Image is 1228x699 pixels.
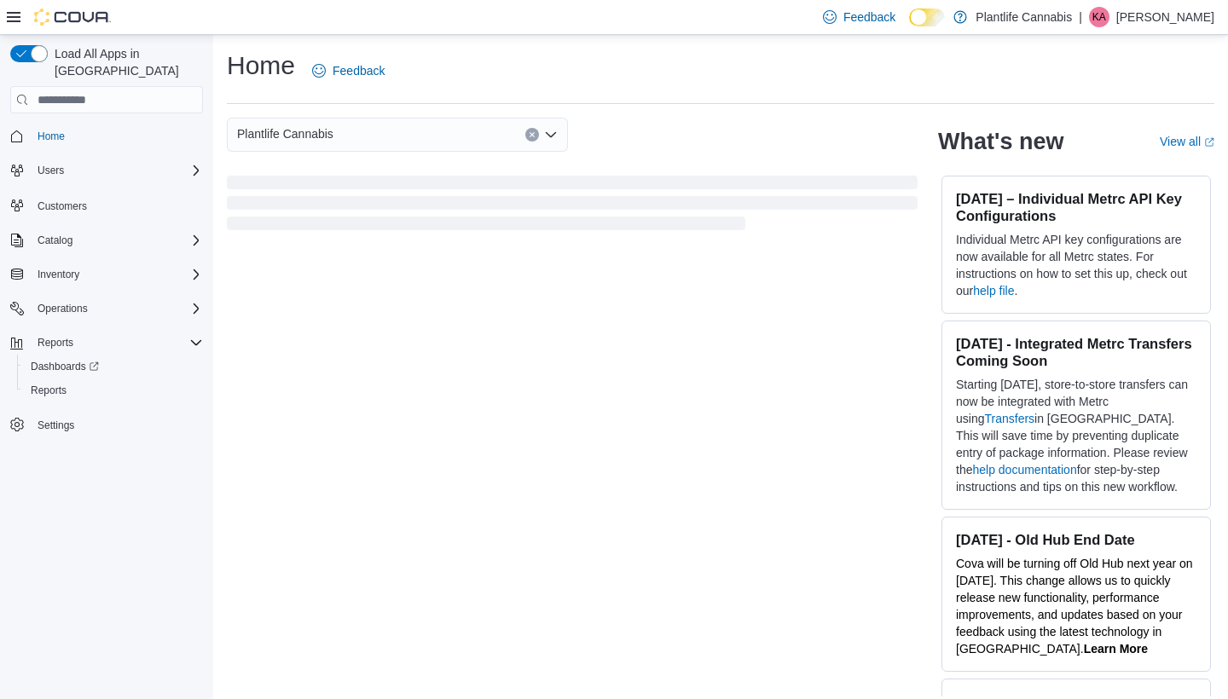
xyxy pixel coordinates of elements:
span: Home [38,130,65,143]
span: Cova will be turning off Old Hub next year on [DATE]. This change allows us to quickly release ne... [956,557,1193,656]
h2: What's new [938,128,1063,155]
h3: [DATE] – Individual Metrc API Key Configurations [956,190,1196,224]
span: KA [1092,7,1106,27]
span: Customers [31,194,203,216]
span: Dashboards [31,360,99,373]
span: Users [38,164,64,177]
p: Individual Metrc API key configurations are now available for all Metrc states. For instructions ... [956,231,1196,299]
span: Catalog [31,230,203,251]
button: Users [31,160,71,181]
a: help file [973,284,1014,298]
p: [PERSON_NAME] [1116,7,1214,27]
p: Plantlife Cannabis [976,7,1072,27]
button: Customers [3,193,210,217]
span: Loading [227,179,918,234]
span: Settings [38,419,74,432]
button: Reports [31,332,80,353]
p: Starting [DATE], store-to-store transfers can now be integrated with Metrc using in [GEOGRAPHIC_D... [956,376,1196,495]
h1: Home [227,49,295,83]
span: Dark Mode [909,26,910,27]
span: Dashboards [24,356,203,377]
a: help documentation [972,463,1076,477]
span: Reports [31,332,203,353]
span: Home [31,125,203,147]
button: Reports [3,331,210,355]
span: Reports [31,384,67,397]
button: Operations [3,297,210,321]
a: Home [31,126,72,147]
button: Home [3,124,210,148]
span: Inventory [31,264,203,285]
span: Operations [31,298,203,319]
a: Learn More [1084,642,1148,656]
input: Dark Mode [909,9,945,26]
button: Settings [3,413,210,437]
span: Users [31,160,203,181]
div: Kieran Alvas [1089,7,1109,27]
a: Reports [24,380,73,401]
span: Inventory [38,268,79,281]
span: Settings [31,414,203,436]
a: View allExternal link [1160,135,1214,148]
span: Plantlife Cannabis [237,124,333,144]
span: Load All Apps in [GEOGRAPHIC_DATA] [48,45,203,79]
a: Transfers [984,412,1034,425]
h3: [DATE] - Integrated Metrc Transfers Coming Soon [956,335,1196,369]
button: Inventory [31,264,86,285]
span: Feedback [843,9,895,26]
span: Reports [24,380,203,401]
span: Reports [38,336,73,349]
a: Settings [31,415,81,436]
a: Dashboards [24,356,106,377]
button: Catalog [31,230,79,251]
h3: [DATE] - Old Hub End Date [956,531,1196,548]
svg: External link [1204,137,1214,147]
a: Customers [31,196,94,217]
p: | [1079,7,1082,27]
button: Open list of options [544,128,558,142]
button: Reports [17,378,210,402]
button: Inventory [3,263,210,286]
span: Feedback [333,62,385,79]
img: Cova [34,9,111,26]
button: Clear input [525,128,539,142]
nav: Complex example [10,117,203,482]
a: Dashboards [17,355,210,378]
button: Catalog [3,228,210,252]
button: Operations [31,298,95,319]
a: Feedback [305,54,391,88]
span: Operations [38,302,88,315]
span: Catalog [38,234,72,247]
span: Customers [38,199,87,213]
button: Users [3,159,210,182]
